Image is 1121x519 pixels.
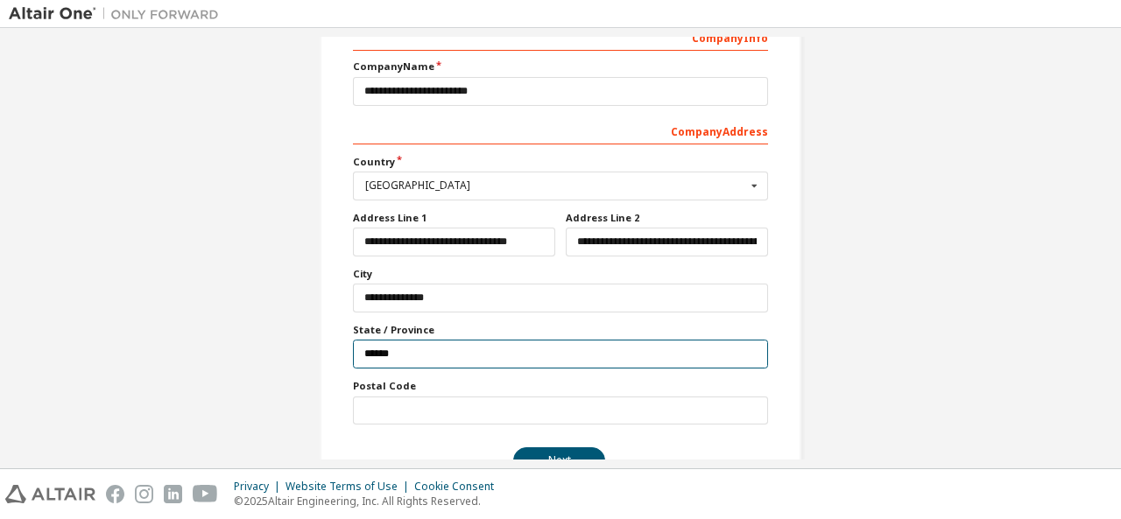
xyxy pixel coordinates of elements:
[353,323,768,337] label: State / Province
[513,447,605,473] button: Next
[5,485,95,503] img: altair_logo.svg
[353,155,768,169] label: Country
[164,485,182,503] img: linkedin.svg
[566,211,768,225] label: Address Line 2
[234,494,504,508] p: © 2025 Altair Engineering, Inc. All Rights Reserved.
[414,480,504,494] div: Cookie Consent
[9,5,228,23] img: Altair One
[234,480,286,494] div: Privacy
[193,485,218,503] img: youtube.svg
[353,211,555,225] label: Address Line 1
[106,485,124,503] img: facebook.svg
[353,116,768,144] div: Company Address
[286,480,414,494] div: Website Terms of Use
[353,23,768,51] div: Company Info
[353,267,768,281] label: City
[135,485,153,503] img: instagram.svg
[353,379,768,393] label: Postal Code
[365,180,746,191] div: [GEOGRAPHIC_DATA]
[353,60,768,74] label: Company Name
